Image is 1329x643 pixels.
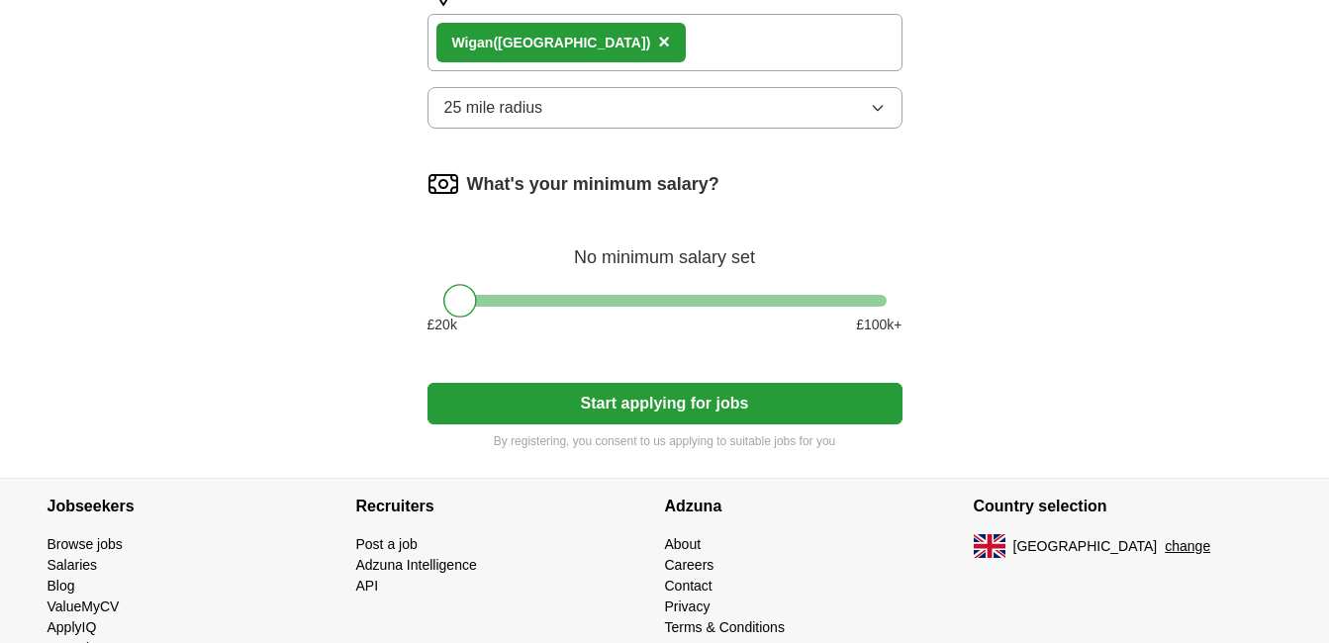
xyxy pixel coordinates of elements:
[427,383,902,424] button: Start applying for jobs
[1013,536,1158,557] span: [GEOGRAPHIC_DATA]
[427,87,902,129] button: 25 mile radius
[665,619,785,635] a: Terms & Conditions
[665,578,712,594] a: Contact
[47,598,120,614] a: ValueMyCV
[47,536,123,552] a: Browse jobs
[665,598,711,614] a: Privacy
[427,224,902,271] div: No minimum salary set
[427,168,459,200] img: salary.png
[665,557,714,573] a: Careers
[356,578,379,594] a: API
[452,33,651,53] div: n
[47,619,97,635] a: ApplyIQ
[974,479,1282,534] h4: Country selection
[974,534,1005,558] img: UK flag
[493,35,650,50] span: ([GEOGRAPHIC_DATA])
[444,96,543,120] span: 25 mile radius
[658,31,670,52] span: ×
[665,536,702,552] a: About
[658,28,670,57] button: ×
[427,315,457,335] span: £ 20 k
[856,315,902,335] span: £ 100 k+
[427,432,902,450] p: By registering, you consent to us applying to suitable jobs for you
[47,557,98,573] a: Salaries
[47,578,75,594] a: Blog
[467,171,719,198] label: What's your minimum salary?
[452,35,485,50] strong: Wiga
[356,536,418,552] a: Post a job
[356,557,477,573] a: Adzuna Intelligence
[1165,536,1210,557] button: change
